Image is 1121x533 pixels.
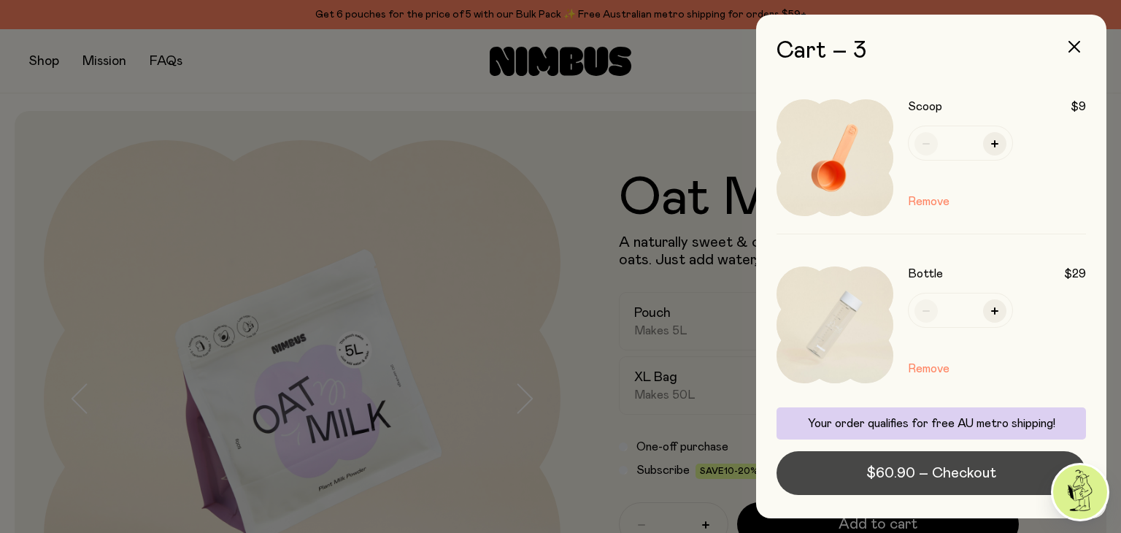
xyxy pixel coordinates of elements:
h3: Bottle [908,266,943,281]
button: Remove [908,193,949,210]
span: $29 [1064,266,1086,281]
p: Your order qualifies for free AU metro shipping! [785,416,1077,431]
img: agent [1053,465,1107,519]
h2: Cart – 3 [777,38,1086,64]
button: Remove [908,360,949,377]
h3: Scoop [908,99,942,114]
span: $9 [1071,99,1086,114]
span: $60.90 – Checkout [866,463,996,483]
button: $60.90 – Checkout [777,451,1086,495]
